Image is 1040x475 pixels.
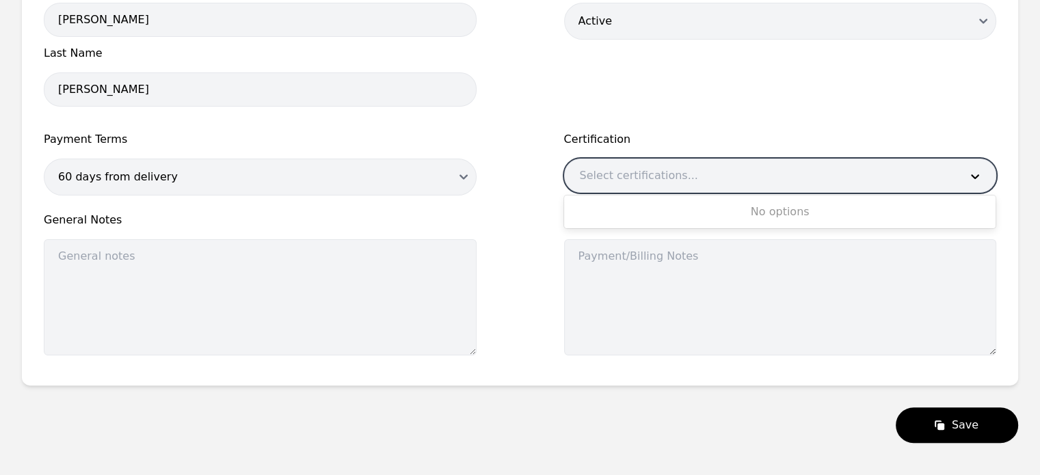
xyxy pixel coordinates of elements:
[564,198,996,226] div: No options
[564,131,997,148] label: Certification
[44,3,477,37] input: First Name
[44,45,477,62] span: Last Name
[44,212,477,228] span: General Notes
[44,72,477,107] input: Last Name
[44,131,477,148] span: Payment Terms
[896,407,1018,443] button: Save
